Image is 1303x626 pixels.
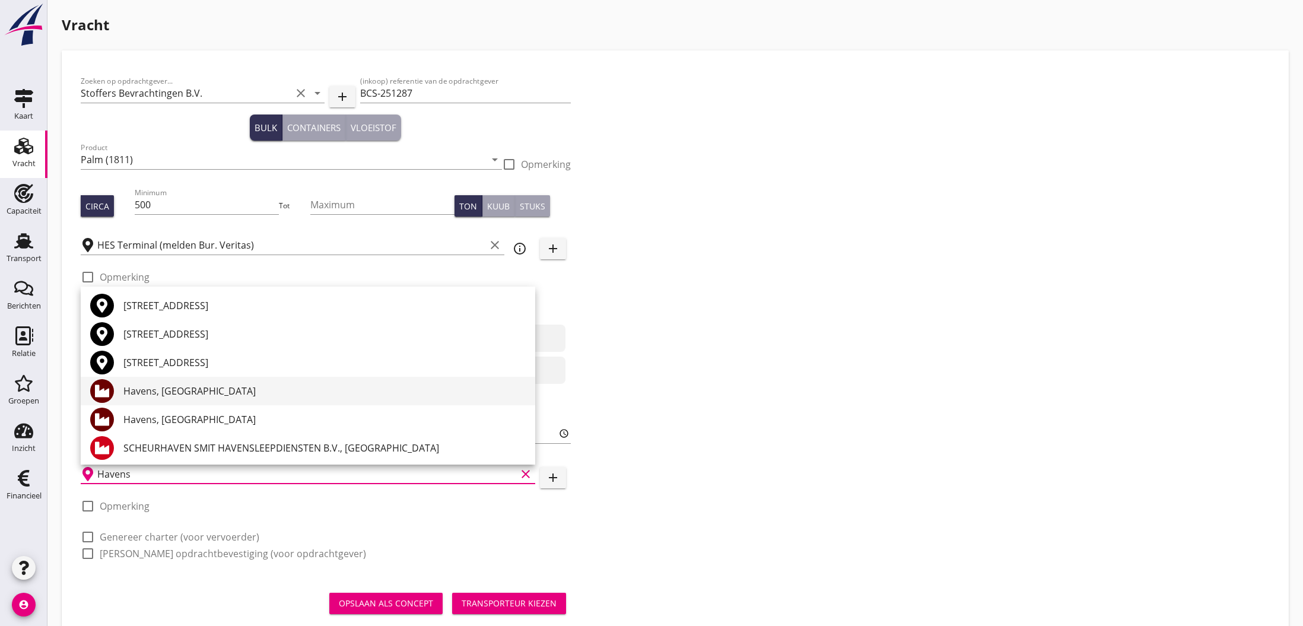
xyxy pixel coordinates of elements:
[282,115,346,141] button: Containers
[335,90,349,104] i: add
[452,593,566,614] button: Transporteur kiezen
[14,112,33,120] div: Kaart
[81,84,291,103] input: Zoeken op opdrachtgever...
[62,14,1289,36] h1: Vracht
[100,271,150,283] label: Opmerking
[546,471,560,485] i: add
[85,200,109,212] div: Circa
[521,158,571,170] label: Opmerking
[123,412,526,427] div: Havens, [GEOGRAPHIC_DATA]
[123,327,526,341] div: [STREET_ADDRESS]
[519,467,533,481] i: clear
[455,195,482,217] button: Ton
[513,241,527,256] i: info_outline
[459,200,477,212] div: Ton
[123,298,526,313] div: [STREET_ADDRESS]
[287,121,341,135] div: Containers
[462,597,557,609] div: Transporteur kiezen
[310,195,455,214] input: Maximum
[81,195,114,217] button: Circa
[339,597,433,609] div: Opslaan als concept
[520,200,545,212] div: Stuks
[123,441,526,455] div: SCHEURHAVEN SMIT HAVENSLEEPDIENSTEN B.V., [GEOGRAPHIC_DATA]
[488,152,502,167] i: arrow_drop_down
[294,86,308,100] i: clear
[279,201,310,211] div: Tot
[97,236,485,255] input: Laadplaats
[100,500,150,512] label: Opmerking
[100,531,259,543] label: Genereer charter (voor vervoerder)
[250,115,282,141] button: Bulk
[12,593,36,617] i: account_circle
[7,207,42,215] div: Capaciteit
[255,121,277,135] div: Bulk
[8,397,39,405] div: Groepen
[351,121,396,135] div: Vloeistof
[12,349,36,357] div: Relatie
[100,548,366,560] label: [PERSON_NAME] opdrachtbevestiging (voor opdrachtgever)
[546,241,560,256] i: add
[487,200,510,212] div: Kuub
[346,115,401,141] button: Vloeistof
[12,160,36,167] div: Vracht
[488,238,502,252] i: clear
[135,195,279,214] input: Minimum
[123,355,526,370] div: [STREET_ADDRESS]
[515,195,550,217] button: Stuks
[7,492,42,500] div: Financieel
[7,255,42,262] div: Transport
[123,384,526,398] div: Havens, [GEOGRAPHIC_DATA]
[12,444,36,452] div: Inzicht
[97,465,516,484] input: Losplaats
[329,593,443,614] button: Opslaan als concept
[310,86,325,100] i: arrow_drop_down
[7,302,41,310] div: Berichten
[482,195,515,217] button: Kuub
[81,150,485,169] input: Product
[2,3,45,47] img: logo-small.a267ee39.svg
[360,84,571,103] input: (inkoop) referentie van de opdrachtgever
